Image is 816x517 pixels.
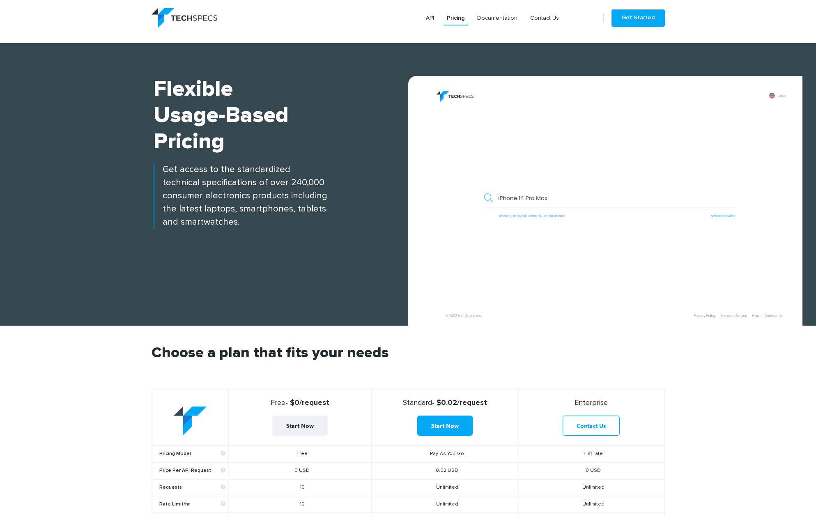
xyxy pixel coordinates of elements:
a: Get Started [611,9,665,27]
a: Pricing [444,11,468,25]
p: Get access to the standardized technical specifications of over 240,000 consumer electronics prod... [154,163,408,229]
b: Rate Limit/hr [159,501,225,508]
a: Contact Us [563,416,620,436]
b: Requests [159,485,225,491]
td: Pay-As-You-Go [372,445,518,462]
img: table-logo.png [174,407,207,436]
span: Standard [403,399,432,407]
td: Free [229,445,372,462]
b: Pricing Model [159,451,225,457]
h2: Choose a plan that fits your needs [152,346,665,388]
span: Free [271,399,285,407]
td: Unlimited [518,496,664,513]
td: 0 USD [229,462,372,479]
td: 0 USD [518,462,664,479]
td: Unlimited [372,496,518,513]
a: API [423,11,437,25]
strong: - $0/request [232,398,368,407]
img: banner.png [416,84,802,326]
td: 0.02 USD [372,462,518,479]
h1: Flexible Usage-based Pricing [154,76,408,155]
b: Price Per API Request [159,468,225,474]
span: Enterprise [575,399,608,407]
td: 10 [229,496,372,513]
td: Flat rate [518,445,664,462]
td: Unlimited [518,479,664,496]
img: logo [152,8,217,28]
td: Unlimited [372,479,518,496]
a: Start Now [272,416,328,436]
a: Contact Us [527,11,562,25]
strong: - $0.02/request [375,398,515,407]
a: Documentation [474,11,521,25]
td: 10 [229,479,372,496]
a: Start Now [417,416,473,436]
